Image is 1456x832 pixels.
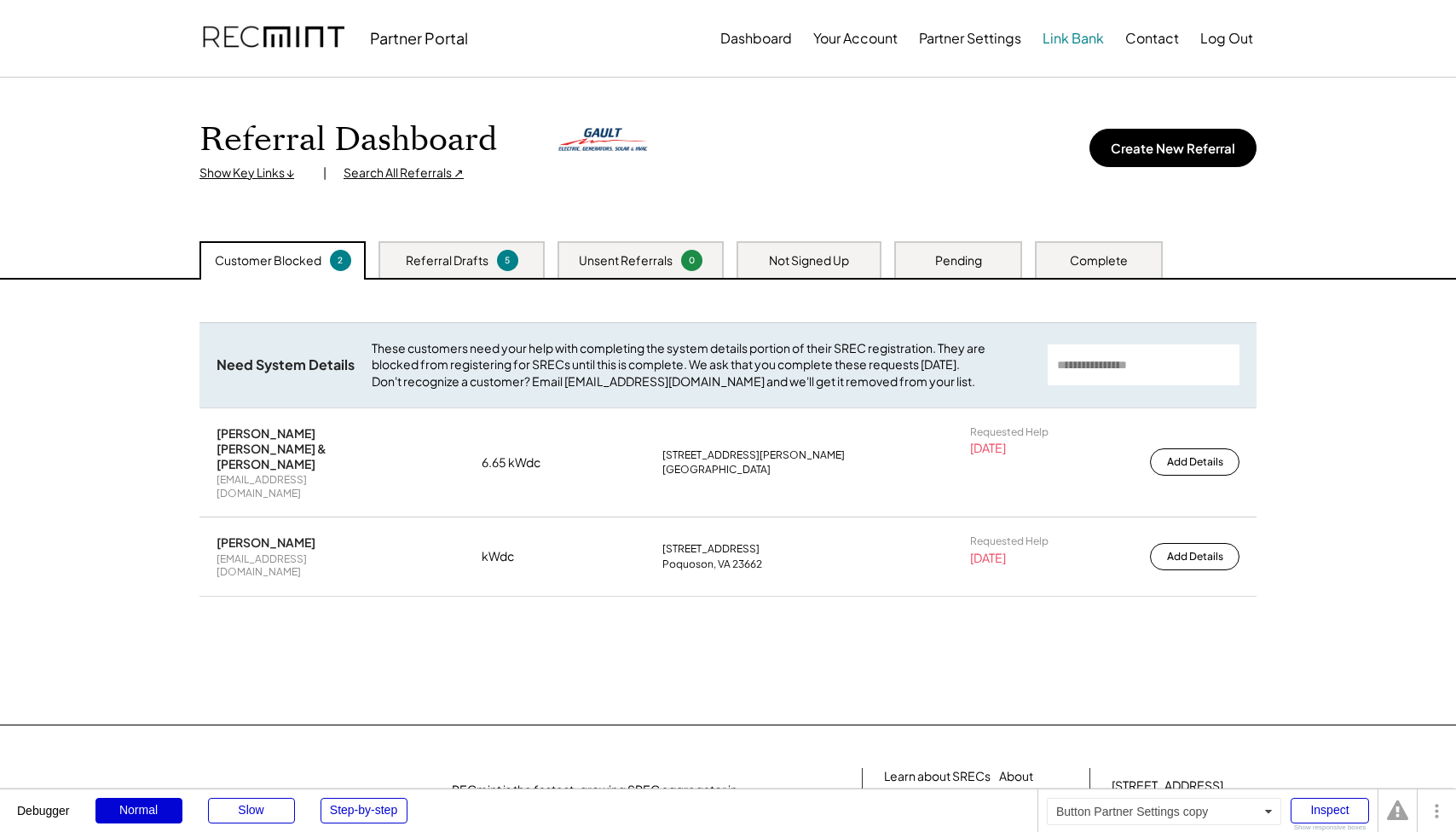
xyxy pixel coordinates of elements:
[1150,448,1239,476] button: Add Details
[1125,21,1179,55] button: Contact
[199,165,306,182] div: Show Key Links ↓
[1047,798,1281,825] div: Button Partner Settings copy
[372,340,1031,390] div: These customers need your help with completing the system details portion of their SREC registrat...
[662,558,762,571] div: Poquoson, VA 23662
[321,798,407,823] div: Step-by-step
[208,798,295,823] div: Slow
[970,534,1049,548] div: Requested Help
[217,425,387,472] div: [PERSON_NAME] [PERSON_NAME] & [PERSON_NAME]
[199,120,497,160] h1: Referral Dashboard
[1112,777,1223,794] div: [STREET_ADDRESS]
[579,252,673,269] div: Unsent Referrals
[1043,21,1104,55] button: Link Bank
[500,254,516,267] div: 5
[217,473,387,500] div: [EMAIL_ADDRESS][DOMAIN_NAME]
[1200,21,1253,55] button: Log Out
[1291,824,1369,831] div: Show responsive boxes
[935,252,982,269] div: Pending
[919,21,1021,55] button: Partner Settings
[344,165,464,182] div: Search All Referrals ↗
[406,252,488,269] div: Referral Drafts
[884,768,991,785] a: Learn about SRECs
[970,425,1049,439] div: Requested Help
[323,165,326,182] div: |
[662,542,760,556] div: [STREET_ADDRESS]
[482,454,567,471] div: 6.65 kWdc
[17,789,70,817] div: Debugger
[332,254,349,267] div: 2
[720,21,792,55] button: Dashboard
[970,550,1006,567] div: [DATE]
[1150,543,1239,570] button: Add Details
[662,448,845,462] div: [STREET_ADDRESS][PERSON_NAME]
[999,768,1033,785] a: About
[215,252,321,269] div: Customer Blocked
[370,28,468,48] div: Partner Portal
[769,252,849,269] div: Not Signed Up
[557,125,650,154] img: gault-electric.webp
[1089,129,1257,167] button: Create New Referral
[217,356,355,374] div: Need System Details
[482,548,567,565] div: kWdc
[813,21,898,55] button: Your Account
[662,463,771,477] div: [GEOGRAPHIC_DATA]
[1291,798,1369,823] div: Inspect
[217,552,387,579] div: [EMAIL_ADDRESS][DOMAIN_NAME]
[95,798,182,823] div: Normal
[203,9,344,67] img: recmint-logotype%403x.png
[1070,252,1128,269] div: Complete
[970,440,1006,457] div: [DATE]
[217,534,315,550] div: [PERSON_NAME]
[684,254,700,267] div: 0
